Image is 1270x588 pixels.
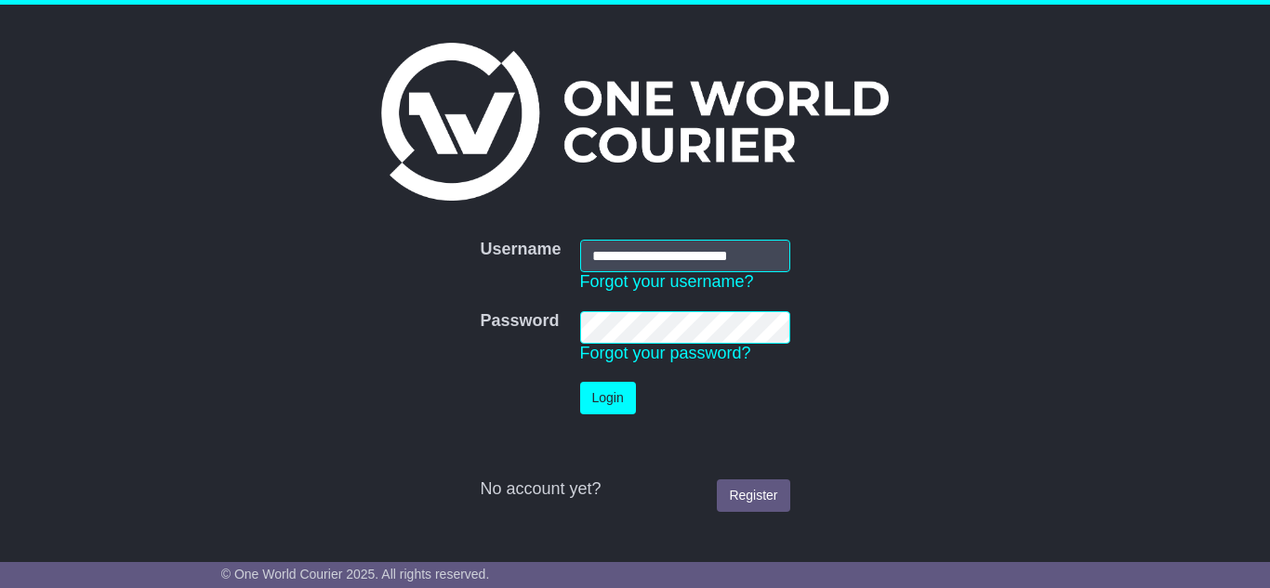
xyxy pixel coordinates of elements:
[580,382,636,414] button: Login
[381,43,889,201] img: One World
[580,344,751,362] a: Forgot your password?
[221,567,490,581] span: © One World Courier 2025. All rights reserved.
[480,311,559,332] label: Password
[580,272,754,291] a: Forgot your username?
[480,479,789,500] div: No account yet?
[717,479,789,512] a: Register
[480,240,561,260] label: Username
